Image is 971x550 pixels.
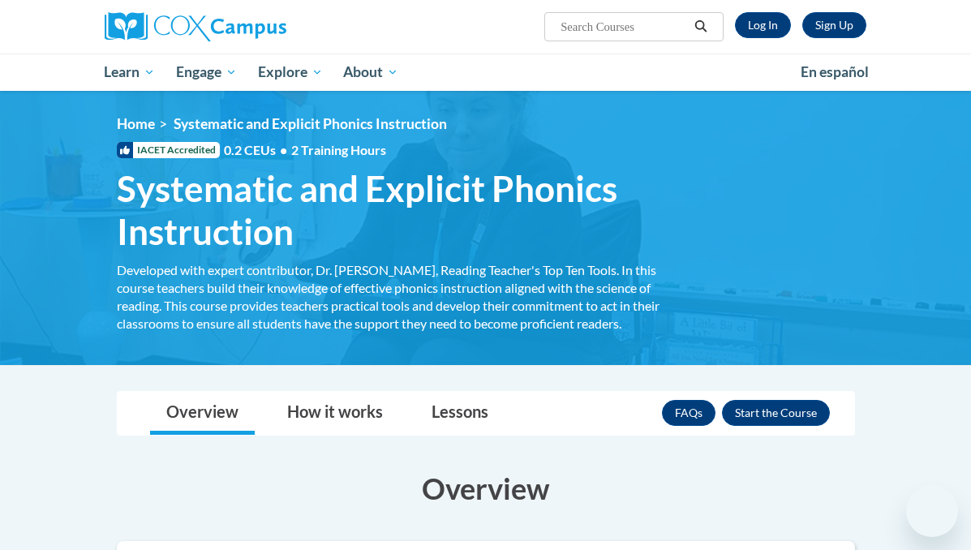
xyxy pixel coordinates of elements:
a: Cox Campus [105,12,342,41]
a: FAQs [662,400,715,426]
img: Cox Campus [105,12,286,41]
a: Explore [247,54,333,91]
a: Learn [94,54,166,91]
a: Engage [165,54,247,91]
div: Developed with expert contributor, Dr. [PERSON_NAME], Reading Teacher's Top Ten Tools. In this co... [117,261,677,333]
span: 0.2 CEUs [224,141,386,159]
a: En español [790,55,879,89]
a: Overview [150,392,255,435]
span: En español [801,63,869,80]
a: Home [117,115,155,132]
a: Log In [735,12,791,38]
a: Lessons [415,392,505,435]
div: Main menu [92,54,879,91]
button: Search [689,17,713,37]
a: About [333,54,409,91]
span: Systematic and Explicit Phonics Instruction [117,167,677,253]
input: Search Courses [559,17,689,37]
h3: Overview [117,468,855,509]
a: How it works [271,392,399,435]
span: 2 Training Hours [291,142,386,157]
span: About [343,62,398,82]
iframe: Button to launch messaging window [906,485,958,537]
span: • [280,142,287,157]
span: Explore [258,62,323,82]
a: Register [802,12,866,38]
span: Engage [176,62,237,82]
span: Learn [104,62,155,82]
span: Systematic and Explicit Phonics Instruction [174,115,447,132]
button: Enroll [722,400,830,426]
span: IACET Accredited [117,142,220,158]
